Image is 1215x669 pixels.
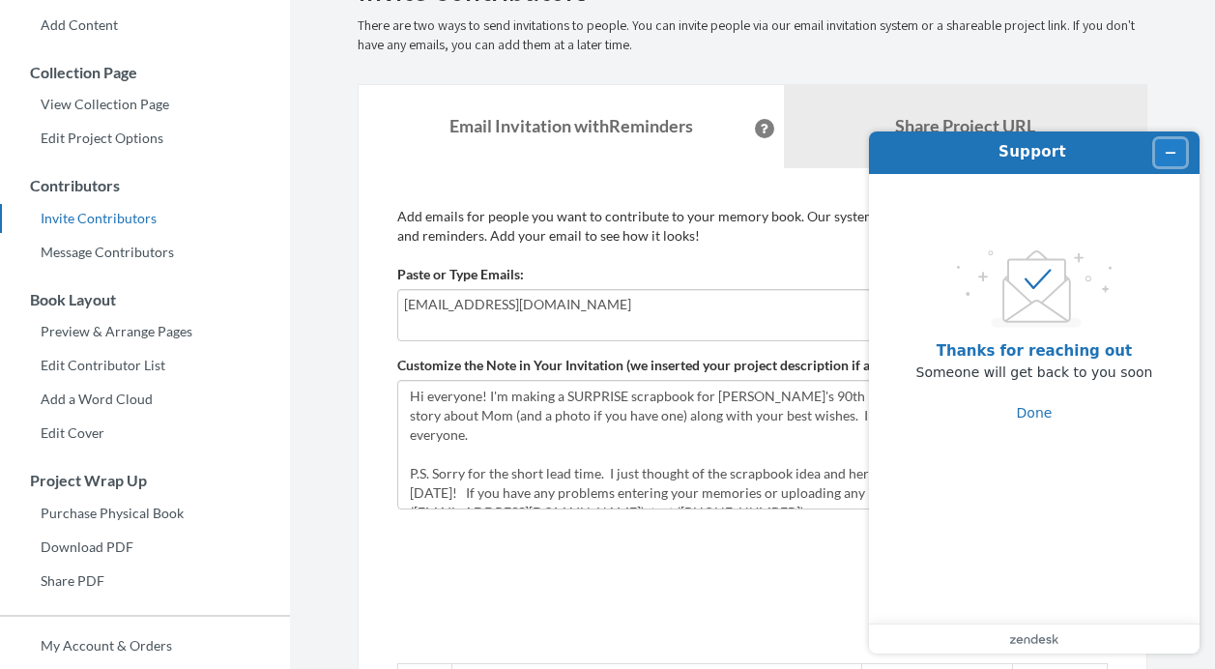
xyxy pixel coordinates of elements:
[397,356,1056,375] label: Customize the Note in Your Invitation (we inserted your project description if available to help ...
[40,14,109,31] span: Support
[853,116,1215,669] iframe: Find more information here
[404,294,1101,315] input: Add contributor email(s) here...
[1,177,290,194] h3: Contributors
[397,380,1108,509] textarea: Hi everyone! I'm making a SURPRISE scrapbook for [PERSON_NAME]'s 90th birthday. Please share a me...
[1,64,290,81] h3: Collection Page
[358,16,1147,55] p: There are two ways to send invitations to people. You can invite people via our email invitation ...
[449,115,693,136] strong: Email Invitation with Reminders
[397,207,1108,246] p: Add emails for people you want to contribute to your memory book. Our system will automatically s...
[397,265,524,284] label: Paste or Type Emails:
[895,115,1035,136] b: Share Project URL
[1,472,290,489] h3: Project Wrap Up
[1,291,290,308] h3: Book Layout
